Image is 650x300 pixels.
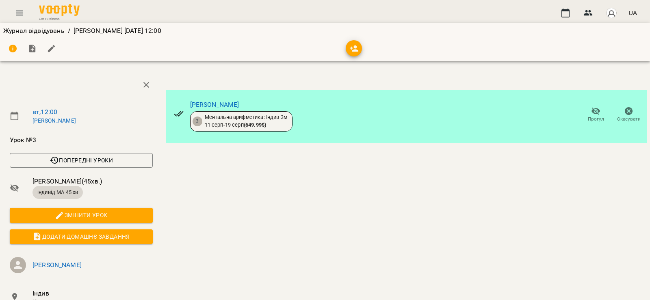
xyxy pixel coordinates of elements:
[10,229,153,244] button: Додати домашнє завдання
[32,261,82,269] a: [PERSON_NAME]
[625,5,640,20] button: UA
[10,153,153,168] button: Попередні уроки
[588,116,604,123] span: Прогул
[612,104,645,126] button: Скасувати
[74,26,161,36] p: [PERSON_NAME] [DATE] 12:00
[10,135,153,145] span: Урок №3
[193,117,202,126] div: 3
[16,232,146,242] span: Додати домашнє завдання
[32,289,153,298] span: Індив
[16,210,146,220] span: Змінити урок
[606,7,617,19] img: avatar_s.png
[244,122,266,128] b: ( 649.99 $ )
[3,26,647,36] nav: breadcrumb
[32,177,153,186] span: [PERSON_NAME] ( 45 хв. )
[39,4,80,16] img: Voopty Logo
[32,189,83,196] span: індивід МА 45 хв
[10,208,153,222] button: Змінити урок
[617,116,641,123] span: Скасувати
[10,3,29,23] button: Menu
[16,155,146,165] span: Попередні уроки
[68,26,70,36] li: /
[579,104,612,126] button: Прогул
[3,27,65,35] a: Журнал відвідувань
[628,9,637,17] span: UA
[32,108,57,116] a: вт , 12:00
[39,17,80,22] span: For Business
[190,101,239,108] a: [PERSON_NAME]
[32,117,76,124] a: [PERSON_NAME]
[205,114,287,129] div: Ментальна арифметика: Індив 3м 11 серп - 19 серп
